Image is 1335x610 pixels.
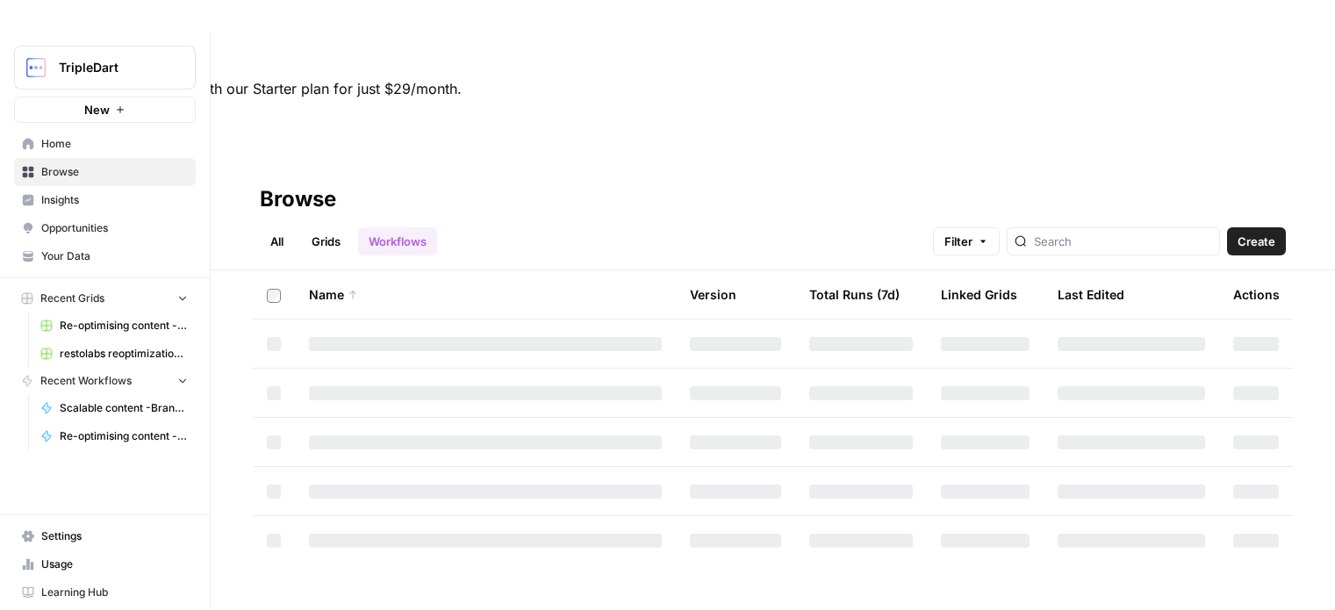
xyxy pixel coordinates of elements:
span: restolabs reoptimizations aug [60,346,188,362]
span: Browse [41,164,188,180]
span: Your Data [41,248,188,264]
div: Name [309,270,662,319]
span: Settings [41,528,188,544]
button: Filter [933,227,1000,255]
a: Settings [14,522,196,550]
span: Recent Grids [40,291,104,306]
a: Workflows [358,227,437,255]
input: Search [1034,233,1212,250]
a: Scalable content -Brandlife [32,394,196,422]
button: Create [1227,227,1286,255]
a: Re-optimising content - revenuegrid [32,422,196,450]
button: Recent Grids [14,285,196,312]
span: Re-optimising content - revenuegrid Grid [60,318,188,334]
div: Linked Grids [941,270,1017,319]
a: Your Data [14,242,196,270]
span: Filter [944,233,973,250]
a: All [260,227,294,255]
a: Grids [301,227,351,255]
span: Insights [41,192,188,208]
a: Insights [14,186,196,214]
div: Version [690,270,736,319]
span: Create [1238,233,1275,250]
div: Total Runs (7d) [809,270,900,319]
div: Last Edited [1058,270,1124,319]
a: Usage [14,550,196,578]
div: Browse [260,185,336,213]
span: Learning Hub [41,585,188,600]
span: Re-optimising content - revenuegrid [60,428,188,444]
div: Actions [1233,270,1280,319]
a: Learning Hub [14,578,196,606]
button: Recent Workflows [14,368,196,394]
a: Re-optimising content - revenuegrid Grid [32,312,196,340]
span: Usage [41,556,188,572]
span: Recent Workflows [40,373,132,389]
span: Opportunities [41,220,188,236]
a: Opportunities [14,214,196,242]
a: Browse [14,158,196,186]
span: Scalable content -Brandlife [60,400,188,416]
a: restolabs reoptimizations aug [32,340,196,368]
